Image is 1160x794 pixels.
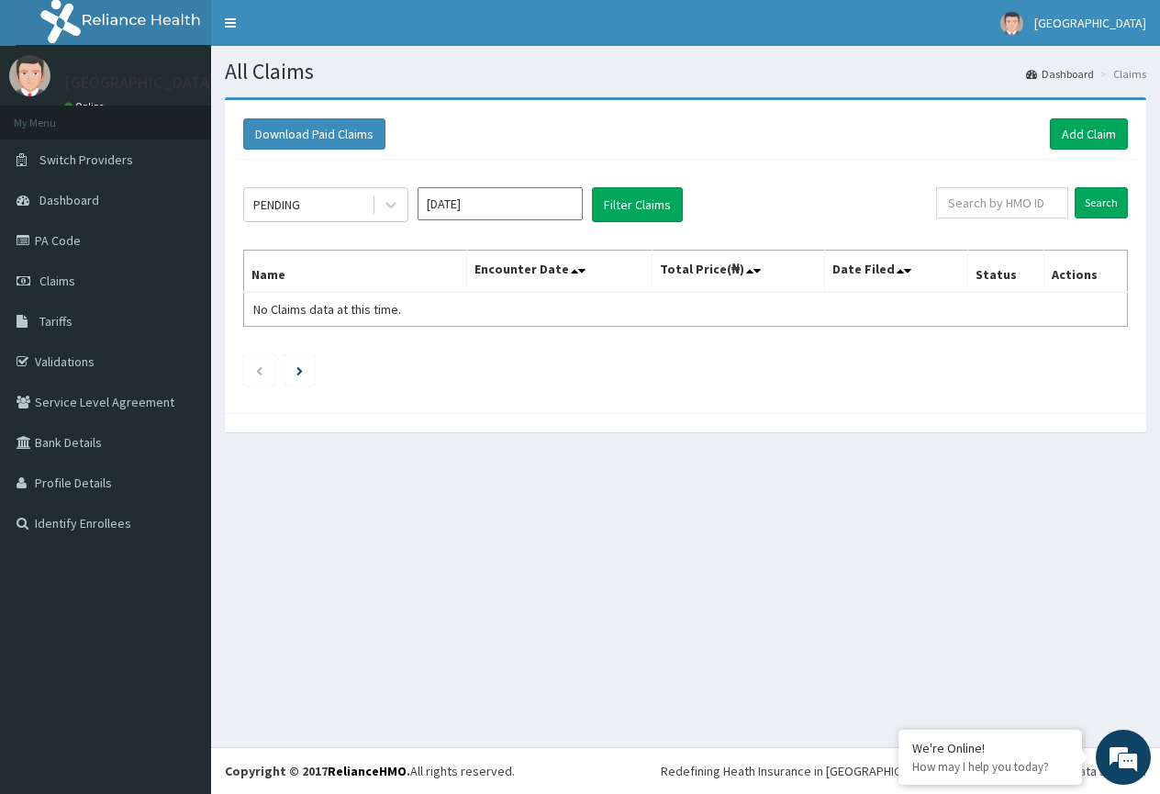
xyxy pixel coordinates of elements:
a: RelianceHMO [328,763,407,779]
span: Tariffs [39,313,72,330]
input: Search by HMO ID [936,187,1068,218]
span: Switch Providers [39,151,133,168]
li: Claims [1096,66,1146,82]
span: No Claims data at this time. [253,301,401,318]
h1: All Claims [225,60,1146,84]
input: Select Month and Year [418,187,583,220]
img: User Image [9,55,50,96]
div: We're Online! [912,740,1068,756]
th: Name [244,251,467,293]
th: Status [967,251,1044,293]
th: Date Filed [825,251,967,293]
div: Redefining Heath Insurance in [GEOGRAPHIC_DATA] using Telemedicine and Data Science! [661,762,1146,780]
th: Actions [1044,251,1128,293]
a: Add Claim [1050,118,1128,150]
button: Download Paid Claims [243,118,385,150]
p: [GEOGRAPHIC_DATA] [64,74,216,91]
th: Encounter Date [466,251,652,293]
img: User Image [1000,12,1023,35]
footer: All rights reserved. [211,747,1160,794]
p: How may I help you today? [912,759,1068,775]
span: Claims [39,273,75,289]
div: PENDING [253,196,300,214]
span: [GEOGRAPHIC_DATA] [1034,15,1146,31]
a: Next page [296,362,303,378]
strong: Copyright © 2017 . [225,763,410,779]
a: Dashboard [1026,66,1094,82]
th: Total Price(₦) [652,251,825,293]
a: Previous page [255,362,263,378]
button: Filter Claims [592,187,683,222]
a: Online [64,100,108,113]
span: Dashboard [39,192,99,208]
input: Search [1075,187,1128,218]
